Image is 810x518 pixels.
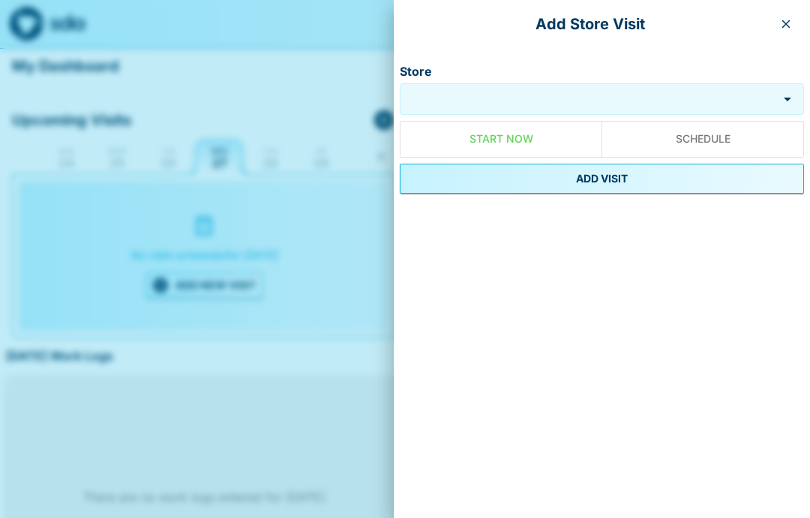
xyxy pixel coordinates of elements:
div: Now or Scheduled [400,121,804,158]
p: Add Store Visit [406,12,774,36]
button: ADD VISIT [400,164,804,194]
button: Start Now [400,121,602,158]
button: Schedule [601,121,804,158]
button: Open [777,89,798,110]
